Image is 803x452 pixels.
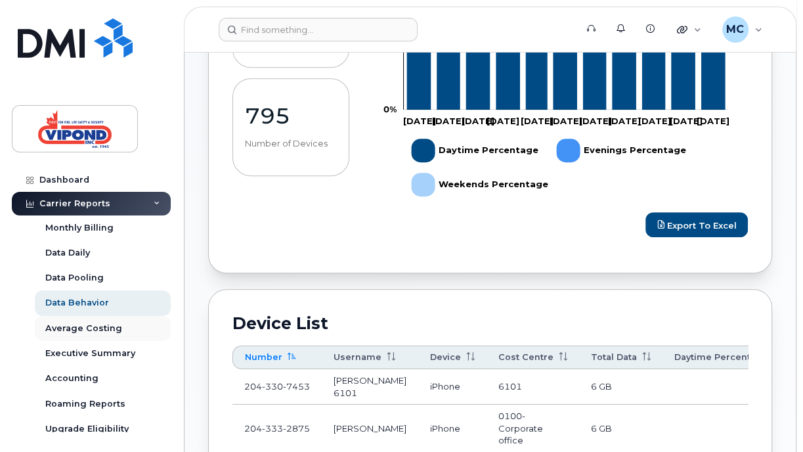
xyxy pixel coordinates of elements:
div: Mark Chapeskie [713,16,771,43]
g: Daytime Percentage [412,133,538,168]
th: Username [322,346,418,369]
tspan: [DATE] [670,115,703,125]
g: Weekends Percentage [412,168,548,202]
span: 2875 [283,423,310,434]
tspan: [DATE] [433,115,466,125]
td: 6101 [487,369,579,405]
g: Legend [412,133,686,202]
th: Number [232,346,322,369]
th: Cost Centre [487,346,579,369]
th: Total Data [579,346,662,369]
div: Quicklinks [668,16,710,43]
span: 204 [244,423,310,434]
span: 7453 [283,381,310,392]
th: Daytime Percentage [662,346,794,369]
tspan: [DATE] [697,115,729,125]
th: Device [418,346,487,369]
tspan: [DATE] [608,115,641,125]
td: iPhone [418,369,487,405]
td: 54.7% [662,369,794,405]
p: 795 [245,104,337,127]
tspan: [DATE] [521,115,553,125]
tspan: [DATE] [462,115,495,125]
span: 333 [262,423,283,434]
span: 204 [244,381,310,392]
g: Evenings Percentage [557,133,686,168]
input: Find something... [219,18,418,41]
tspan: 0% [383,103,397,114]
tspan: [DATE] [487,115,519,125]
tspan: [DATE] [550,115,582,125]
h2: Device List [232,313,748,333]
a: Export to Excel [645,212,748,237]
span: Export to Excel [667,219,737,230]
td: [PERSON_NAME] 6101 [322,369,418,405]
tspan: [DATE] [638,115,671,125]
tspan: [DATE] [579,115,612,125]
tspan: [DATE] [404,115,437,125]
p: Number of Devices [245,138,337,150]
span: 330 [262,381,283,392]
span: MC [726,22,744,37]
td: 6 GB [579,369,662,405]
